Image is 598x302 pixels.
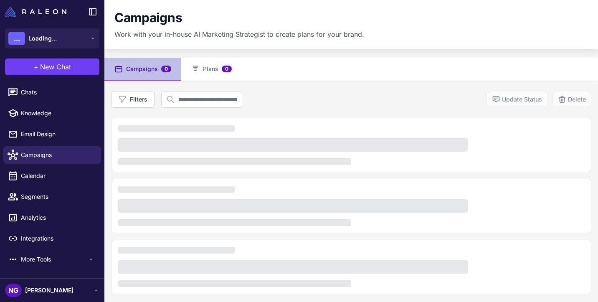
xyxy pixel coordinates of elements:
[28,34,57,43] span: Loading...
[3,188,101,206] a: Segments
[487,92,547,107] button: Update Status
[114,10,182,26] h1: Campaigns
[5,28,99,48] button: ...Loading...
[21,171,94,180] span: Calendar
[181,58,242,81] button: Plans0
[3,167,101,185] a: Calendar
[21,150,94,160] span: Campaigns
[3,125,101,143] a: Email Design
[21,234,94,243] span: Integrations
[21,88,94,97] span: Chats
[5,284,22,297] div: NG
[161,66,171,72] span: 0
[3,146,101,164] a: Campaigns
[104,58,181,81] button: Campaigns0
[5,7,70,17] a: Raleon Logo
[5,7,66,17] img: Raleon Logo
[40,62,71,72] span: New Chat
[21,213,94,222] span: Analytics
[21,255,88,264] span: More Tools
[21,109,94,118] span: Knowledge
[8,32,25,45] div: ...
[25,286,73,295] span: [PERSON_NAME]
[3,230,101,247] a: Integrations
[222,66,232,72] span: 0
[552,92,591,107] button: Delete
[3,104,101,122] a: Knowledge
[21,192,94,201] span: Segments
[3,209,101,226] a: Analytics
[34,62,38,72] span: +
[21,129,94,139] span: Email Design
[111,91,155,108] button: Filters
[114,29,364,39] p: Work with your in-house AI Marketing Strategist to create plans for your brand.
[3,84,101,101] a: Chats
[5,58,99,75] button: +New Chat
